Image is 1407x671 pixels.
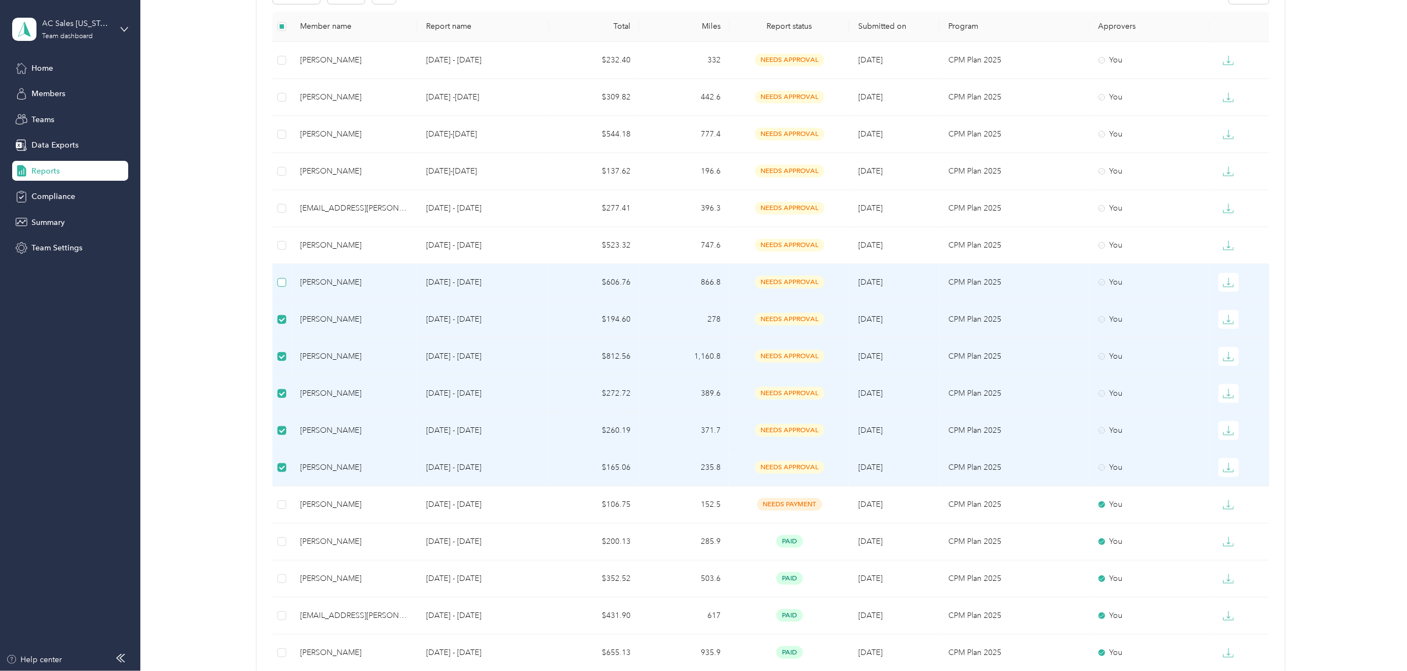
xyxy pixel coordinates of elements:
[639,227,729,264] td: 747.6
[755,202,825,214] span: needs approval
[300,424,408,437] div: [PERSON_NAME]
[858,55,883,65] span: [DATE]
[939,42,1089,79] td: CPM Plan 2025
[948,276,1080,289] p: CPM Plan 2025
[948,128,1080,140] p: CPM Plan 2025
[858,648,883,657] span: [DATE]
[858,426,883,435] span: [DATE]
[858,129,883,139] span: [DATE]
[549,264,639,301] td: $606.76
[1099,499,1201,511] div: You
[755,350,825,363] span: needs approval
[948,91,1080,103] p: CPM Plan 2025
[948,313,1080,326] p: CPM Plan 2025
[417,12,549,42] th: Report name
[948,462,1080,474] p: CPM Plan 2025
[858,389,883,398] span: [DATE]
[549,153,639,190] td: $137.62
[549,486,639,523] td: $106.75
[426,128,540,140] p: [DATE]-[DATE]
[1099,239,1201,251] div: You
[426,647,540,659] p: [DATE] - [DATE]
[948,239,1080,251] p: CPM Plan 2025
[1099,91,1201,103] div: You
[43,33,93,40] div: Team dashboard
[755,387,825,400] span: needs approval
[300,239,408,251] div: [PERSON_NAME]
[755,165,825,177] span: needs approval
[549,79,639,116] td: $309.82
[32,191,75,202] span: Compliance
[858,92,883,102] span: [DATE]
[426,350,540,363] p: [DATE] - [DATE]
[1099,387,1201,400] div: You
[939,449,1089,486] td: CPM Plan 2025
[858,352,883,361] span: [DATE]
[939,227,1089,264] td: CPM Plan 2025
[858,500,883,509] span: [DATE]
[939,79,1089,116] td: CPM Plan 2025
[858,166,883,176] span: [DATE]
[849,12,939,42] th: Submitted on
[776,646,803,659] span: paid
[639,264,729,301] td: 866.8
[948,647,1080,659] p: CPM Plan 2025
[948,424,1080,437] p: CPM Plan 2025
[939,597,1089,635] td: CPM Plan 2025
[639,597,729,635] td: 617
[858,537,883,546] span: [DATE]
[939,486,1089,523] td: CPM Plan 2025
[939,560,1089,597] td: CPM Plan 2025
[549,42,639,79] td: $232.40
[426,499,540,511] p: [DATE] - [DATE]
[426,54,540,66] p: [DATE] - [DATE]
[939,264,1089,301] td: CPM Plan 2025
[32,242,82,254] span: Team Settings
[858,240,883,250] span: [DATE]
[639,153,729,190] td: 196.6
[549,560,639,597] td: $352.52
[939,375,1089,412] td: CPM Plan 2025
[32,62,53,74] span: Home
[32,165,60,177] span: Reports
[639,375,729,412] td: 389.6
[426,165,540,177] p: [DATE]-[DATE]
[939,190,1089,227] td: CPM Plan 2025
[755,91,825,103] span: needs approval
[300,610,408,622] div: [EMAIL_ADDRESS][PERSON_NAME][DOMAIN_NAME]
[755,424,825,437] span: needs approval
[1099,610,1201,622] div: You
[648,22,721,31] div: Miles
[757,498,822,511] span: needs payment
[776,535,803,548] span: paid
[43,18,112,29] div: AC Sales [US_STATE] 01 US01-AC-D50011-CC11400 ([PERSON_NAME])
[639,190,729,227] td: 396.3
[939,153,1089,190] td: CPM Plan 2025
[426,202,540,214] p: [DATE] - [DATE]
[939,338,1089,375] td: CPM Plan 2025
[426,276,540,289] p: [DATE] - [DATE]
[738,22,841,31] span: Report status
[426,239,540,251] p: [DATE] - [DATE]
[1099,462,1201,474] div: You
[1099,313,1201,326] div: You
[1099,276,1201,289] div: You
[858,203,883,213] span: [DATE]
[32,139,78,151] span: Data Exports
[639,42,729,79] td: 332
[776,572,803,585] span: paid
[300,91,408,103] div: [PERSON_NAME]
[948,573,1080,585] p: CPM Plan 2025
[426,424,540,437] p: [DATE] - [DATE]
[549,116,639,153] td: $544.18
[426,536,540,548] p: [DATE] - [DATE]
[300,536,408,548] div: [PERSON_NAME]
[32,217,65,228] span: Summary
[639,486,729,523] td: 152.5
[426,91,540,103] p: [DATE] -[DATE]
[426,313,540,326] p: [DATE] - [DATE]
[948,610,1080,622] p: CPM Plan 2025
[1099,350,1201,363] div: You
[549,338,639,375] td: $812.56
[639,301,729,338] td: 278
